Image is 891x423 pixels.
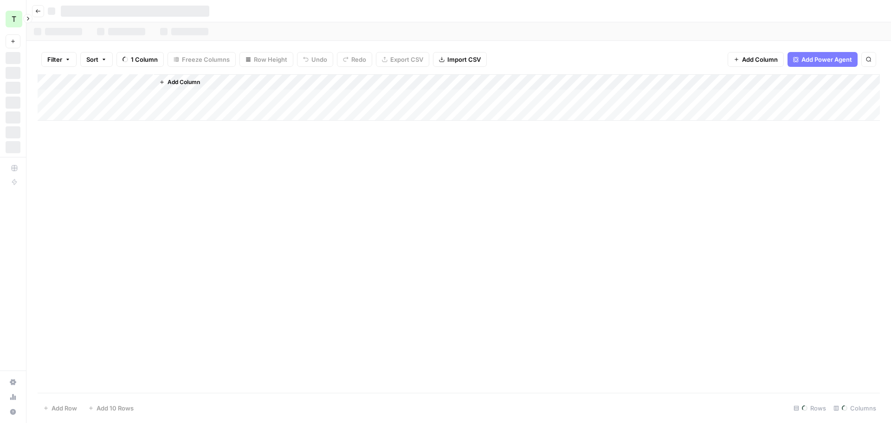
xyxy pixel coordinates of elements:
button: Import CSV [433,52,487,67]
span: Freeze Columns [182,55,230,64]
button: Sort [80,52,113,67]
button: Help + Support [6,404,20,419]
a: Settings [6,375,20,390]
span: Redo [351,55,366,64]
a: Usage [6,390,20,404]
div: Columns [830,401,880,416]
button: Add Row [38,401,83,416]
span: Sort [86,55,98,64]
span: Add 10 Rows [97,403,134,413]
button: Undo [297,52,333,67]
span: 1 Column [131,55,158,64]
button: Workspace: TY SEO Team [6,7,20,31]
span: T [12,13,16,25]
span: Filter [47,55,62,64]
div: Rows [790,401,830,416]
button: Export CSV [376,52,429,67]
span: Undo [311,55,327,64]
span: Import CSV [447,55,481,64]
span: Row Height [254,55,287,64]
button: Filter [41,52,77,67]
button: 1 Column [116,52,164,67]
span: Add Column [742,55,778,64]
button: Redo [337,52,372,67]
span: Add Row [52,403,77,413]
button: Row Height [239,52,293,67]
button: Add 10 Rows [83,401,139,416]
button: Add Power Agent [788,52,858,67]
button: Freeze Columns [168,52,236,67]
span: Export CSV [390,55,423,64]
span: Add Column [168,78,200,86]
button: Add Column [728,52,784,67]
button: Add Column [155,76,204,88]
span: Add Power Agent [801,55,852,64]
